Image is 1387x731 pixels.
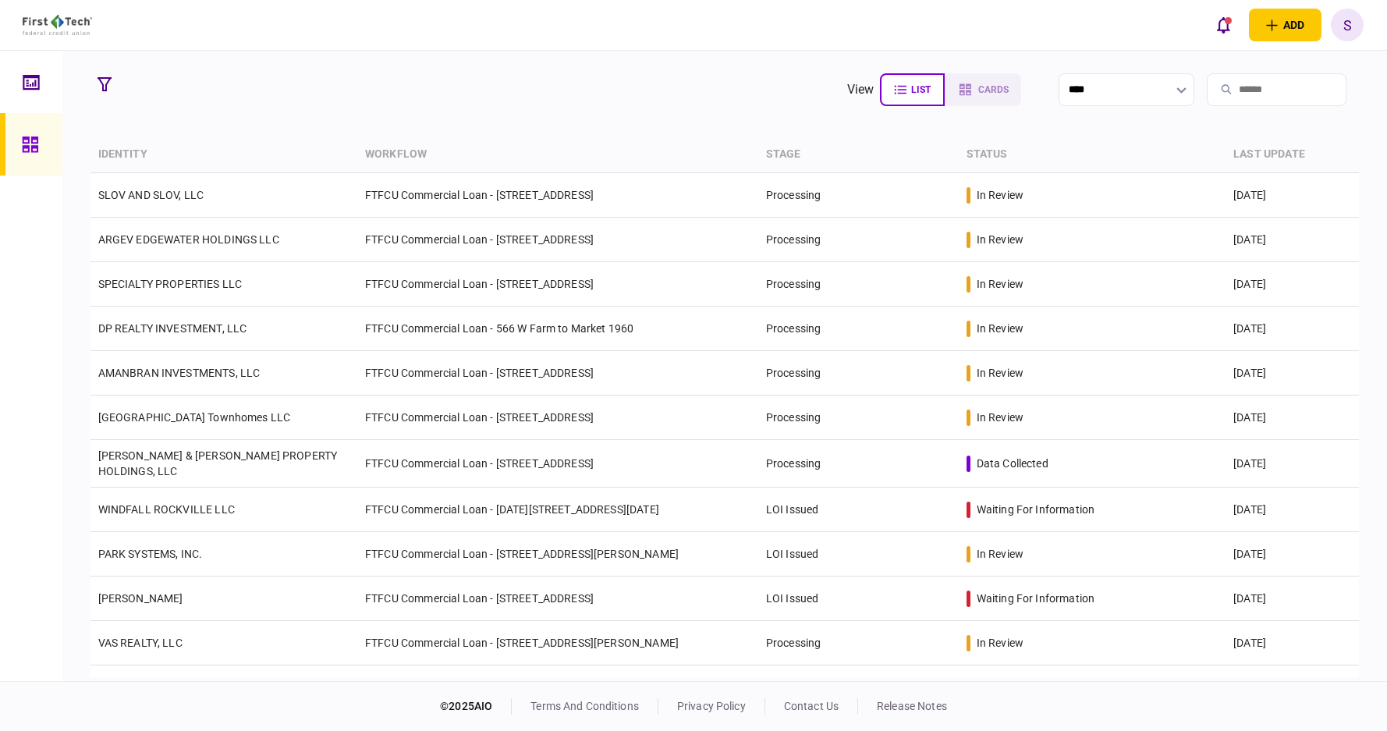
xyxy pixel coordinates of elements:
[945,73,1021,106] button: cards
[98,592,183,605] a: [PERSON_NAME]
[98,411,291,424] a: [GEOGRAPHIC_DATA] Townhomes LLC
[758,440,959,488] td: Processing
[357,218,758,262] td: FTFCU Commercial Loan - [STREET_ADDRESS]
[758,488,959,532] td: LOI Issued
[977,591,1094,606] div: waiting for information
[1226,488,1359,532] td: [DATE]
[677,700,746,712] a: privacy policy
[98,548,203,560] a: PARK SYSTEMS, INC.
[880,73,945,106] button: list
[977,410,1023,425] div: in review
[911,84,931,95] span: list
[357,440,758,488] td: FTFCU Commercial Loan - [STREET_ADDRESS]
[98,189,204,201] a: SLOV AND SLOV, LLC
[23,15,92,35] img: client company logo
[1249,9,1321,41] button: open adding identity options
[98,503,235,516] a: WINDFALL ROCKVILLE LLC
[758,396,959,440] td: Processing
[877,700,947,712] a: release notes
[357,351,758,396] td: FTFCU Commercial Loan - [STREET_ADDRESS]
[758,137,959,173] th: stage
[1226,351,1359,396] td: [DATE]
[758,262,959,307] td: Processing
[530,700,639,712] a: terms and conditions
[98,233,279,246] a: ARGEV EDGEWATER HOLDINGS LLC
[977,502,1094,517] div: waiting for information
[357,137,758,173] th: workflow
[98,637,183,649] a: VAS REALTY, LLC
[1226,137,1359,173] th: last update
[1226,665,1359,710] td: [DATE]
[784,700,839,712] a: contact us
[1226,173,1359,218] td: [DATE]
[1207,9,1240,41] button: open notifications list
[357,665,758,710] td: FTFCU Commercial Loan - [STREET_ADDRESS]
[357,577,758,621] td: FTFCU Commercial Loan - [STREET_ADDRESS]
[959,137,1226,173] th: status
[1226,532,1359,577] td: [DATE]
[758,307,959,351] td: Processing
[977,187,1023,203] div: in review
[357,396,758,440] td: FTFCU Commercial Loan - [STREET_ADDRESS]
[758,351,959,396] td: Processing
[357,173,758,218] td: FTFCU Commercial Loan - [STREET_ADDRESS]
[977,365,1023,381] div: in review
[1331,9,1364,41] button: S
[357,262,758,307] td: FTFCU Commercial Loan - [STREET_ADDRESS]
[98,367,261,379] a: AMANBRAN INVESTMENTS, LLC
[978,84,1009,95] span: cards
[977,321,1023,336] div: in review
[357,488,758,532] td: FTFCU Commercial Loan - [DATE][STREET_ADDRESS][DATE]
[758,532,959,577] td: LOI Issued
[357,307,758,351] td: FTFCU Commercial Loan - 566 W Farm to Market 1960
[1226,577,1359,621] td: [DATE]
[758,577,959,621] td: LOI Issued
[977,635,1023,651] div: in review
[977,546,1023,562] div: in review
[758,665,959,710] td: Processing
[977,276,1023,292] div: in review
[440,698,512,715] div: © 2025 AIO
[1226,396,1359,440] td: [DATE]
[1226,218,1359,262] td: [DATE]
[758,218,959,262] td: Processing
[357,532,758,577] td: FTFCU Commercial Loan - [STREET_ADDRESS][PERSON_NAME]
[98,449,338,477] a: [PERSON_NAME] & [PERSON_NAME] PROPERTY HOLDINGS, LLC
[758,173,959,218] td: Processing
[847,80,874,99] div: view
[90,137,358,173] th: identity
[1226,307,1359,351] td: [DATE]
[758,621,959,665] td: Processing
[98,278,243,290] a: SPECIALTY PROPERTIES LLC
[1226,621,1359,665] td: [DATE]
[1226,440,1359,488] td: [DATE]
[1226,262,1359,307] td: [DATE]
[977,232,1023,247] div: in review
[98,322,247,335] a: DP REALTY INVESTMENT, LLC
[357,621,758,665] td: FTFCU Commercial Loan - [STREET_ADDRESS][PERSON_NAME]
[977,456,1048,471] div: data collected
